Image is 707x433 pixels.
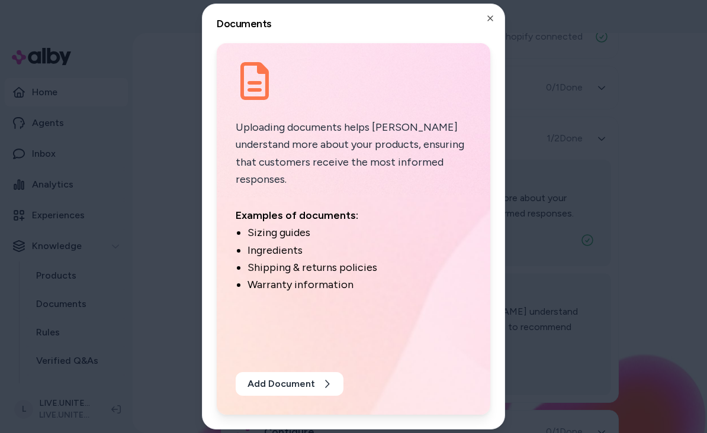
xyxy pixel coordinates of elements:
[236,372,343,396] button: Add Document
[248,224,471,241] li: Sizing guides
[248,276,471,293] li: Warranty information
[217,18,490,29] h2: Documents
[248,259,471,276] li: Shipping & returns policies
[236,119,471,188] p: Uploading documents helps [PERSON_NAME] understand more about your products, ensuring that custom...
[248,242,471,259] li: Ingredients
[236,207,471,224] p: Examples of documents:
